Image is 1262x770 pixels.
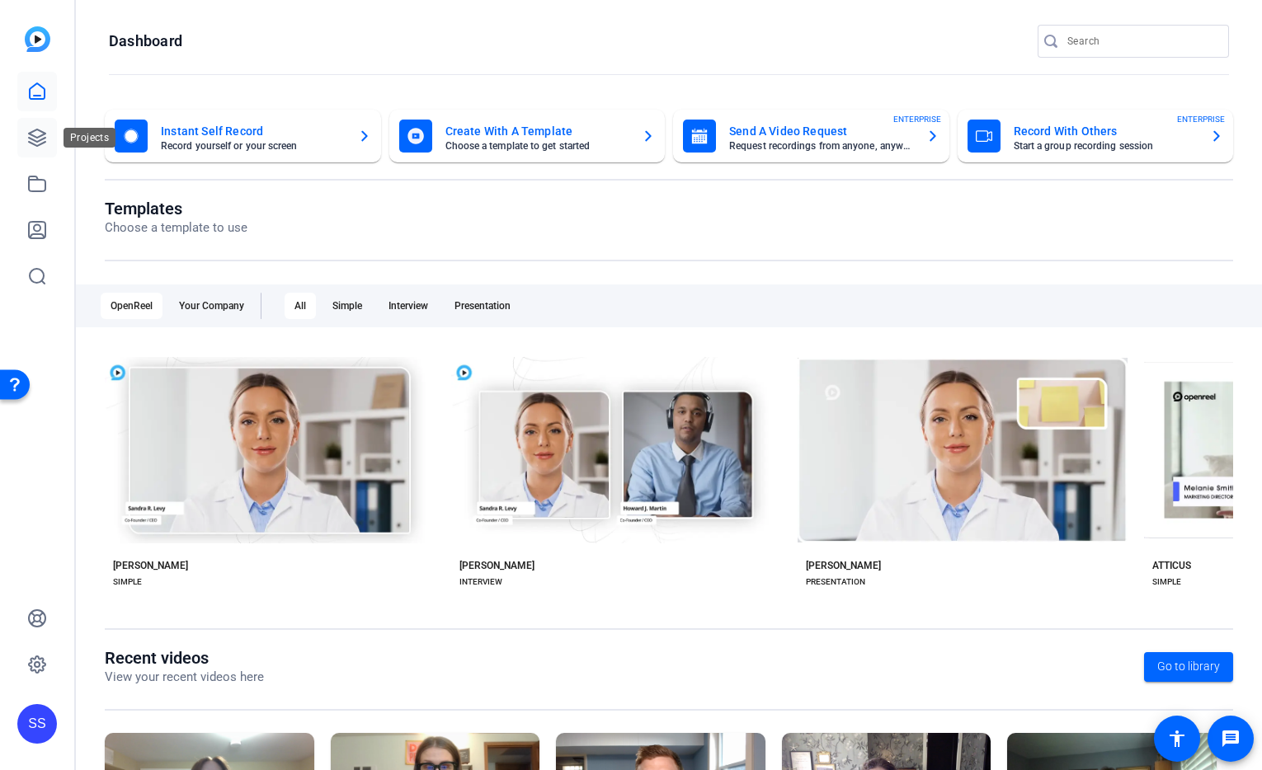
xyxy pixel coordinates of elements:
[323,293,372,319] div: Simple
[445,121,629,141] mat-card-title: Create With A Template
[25,26,50,52] img: blue-gradient.svg
[459,575,502,589] div: INTERVIEW
[1177,113,1225,125] span: ENTERPRISE
[389,110,666,162] button: Create With A TemplateChoose a template to get started
[105,648,264,668] h1: Recent videos
[161,141,345,151] mat-card-subtitle: Record yourself or your screen
[1014,141,1198,151] mat-card-subtitle: Start a group recording session
[445,293,520,319] div: Presentation
[1014,121,1198,141] mat-card-title: Record With Others
[1152,575,1181,589] div: SIMPLE
[729,121,913,141] mat-card-title: Send A Video Request
[1144,652,1233,682] a: Go to library
[109,31,182,51] h1: Dashboard
[1221,729,1241,749] mat-icon: message
[105,668,264,687] p: View your recent videos here
[673,110,949,162] button: Send A Video RequestRequest recordings from anyone, anywhereENTERPRISE
[958,110,1234,162] button: Record With OthersStart a group recording sessionENTERPRISE
[161,121,345,141] mat-card-title: Instant Self Record
[1167,729,1187,749] mat-icon: accessibility
[729,141,913,151] mat-card-subtitle: Request recordings from anyone, anywhere
[113,559,188,572] div: [PERSON_NAME]
[379,293,438,319] div: Interview
[113,575,142,589] div: SIMPLE
[105,218,247,237] p: Choose a template to use
[806,575,865,589] div: PRESENTATION
[806,559,881,572] div: [PERSON_NAME]
[169,293,254,319] div: Your Company
[1157,658,1220,675] span: Go to library
[64,128,115,148] div: Projects
[105,199,247,218] h1: Templates
[105,110,381,162] button: Instant Self RecordRecord yourself or your screen
[17,704,57,744] div: SS
[285,293,316,319] div: All
[459,559,534,572] div: [PERSON_NAME]
[1067,31,1216,51] input: Search
[893,113,941,125] span: ENTERPRISE
[1152,559,1191,572] div: ATTICUS
[101,293,162,319] div: OpenReel
[445,141,629,151] mat-card-subtitle: Choose a template to get started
